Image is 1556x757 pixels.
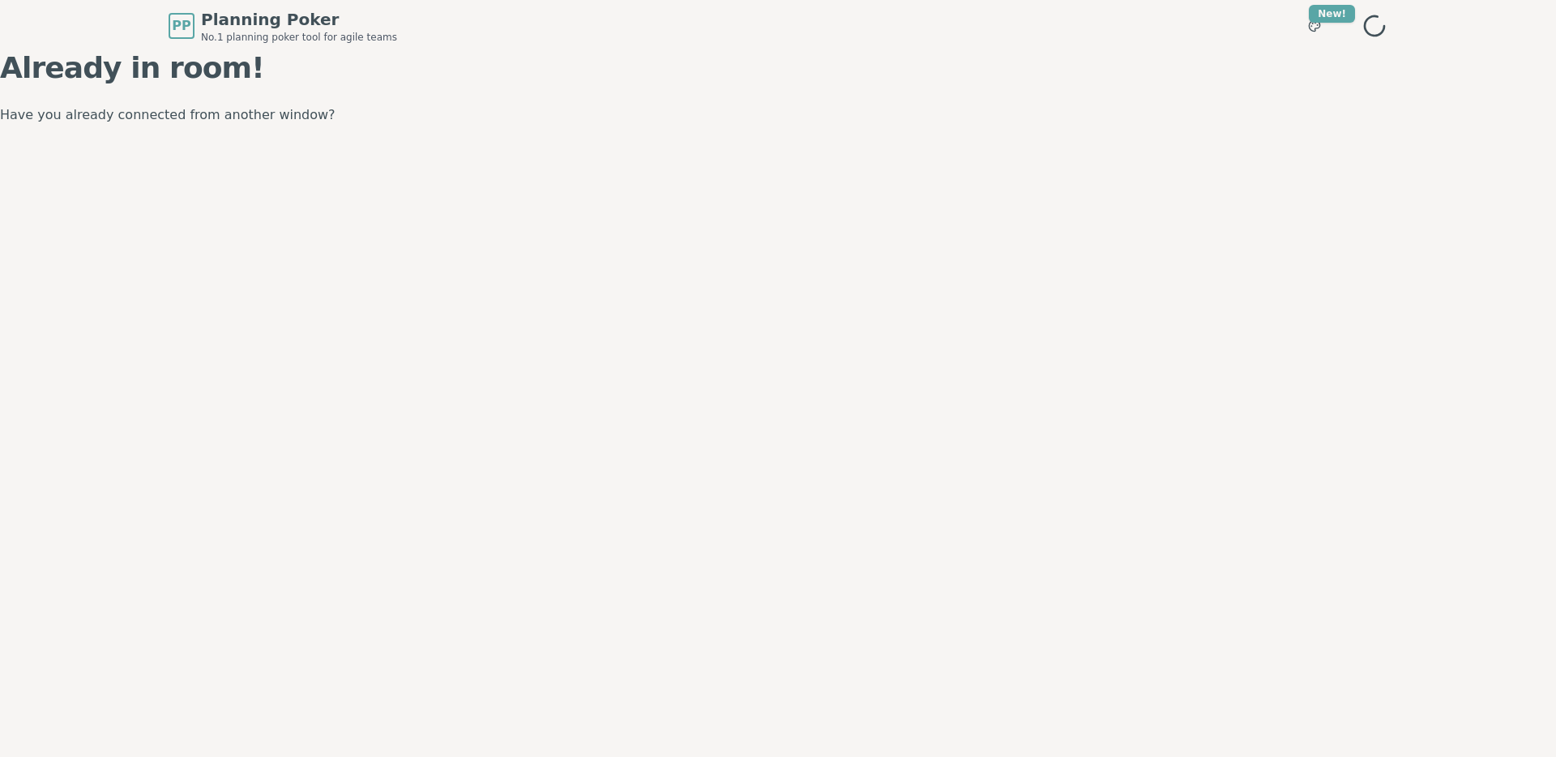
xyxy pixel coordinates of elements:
[169,8,397,44] a: PPPlanning PokerNo.1 planning poker tool for agile teams
[1309,5,1355,23] div: New!
[201,31,397,44] span: No.1 planning poker tool for agile teams
[172,16,190,36] span: PP
[1300,11,1329,41] button: New!
[201,8,397,31] span: Planning Poker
